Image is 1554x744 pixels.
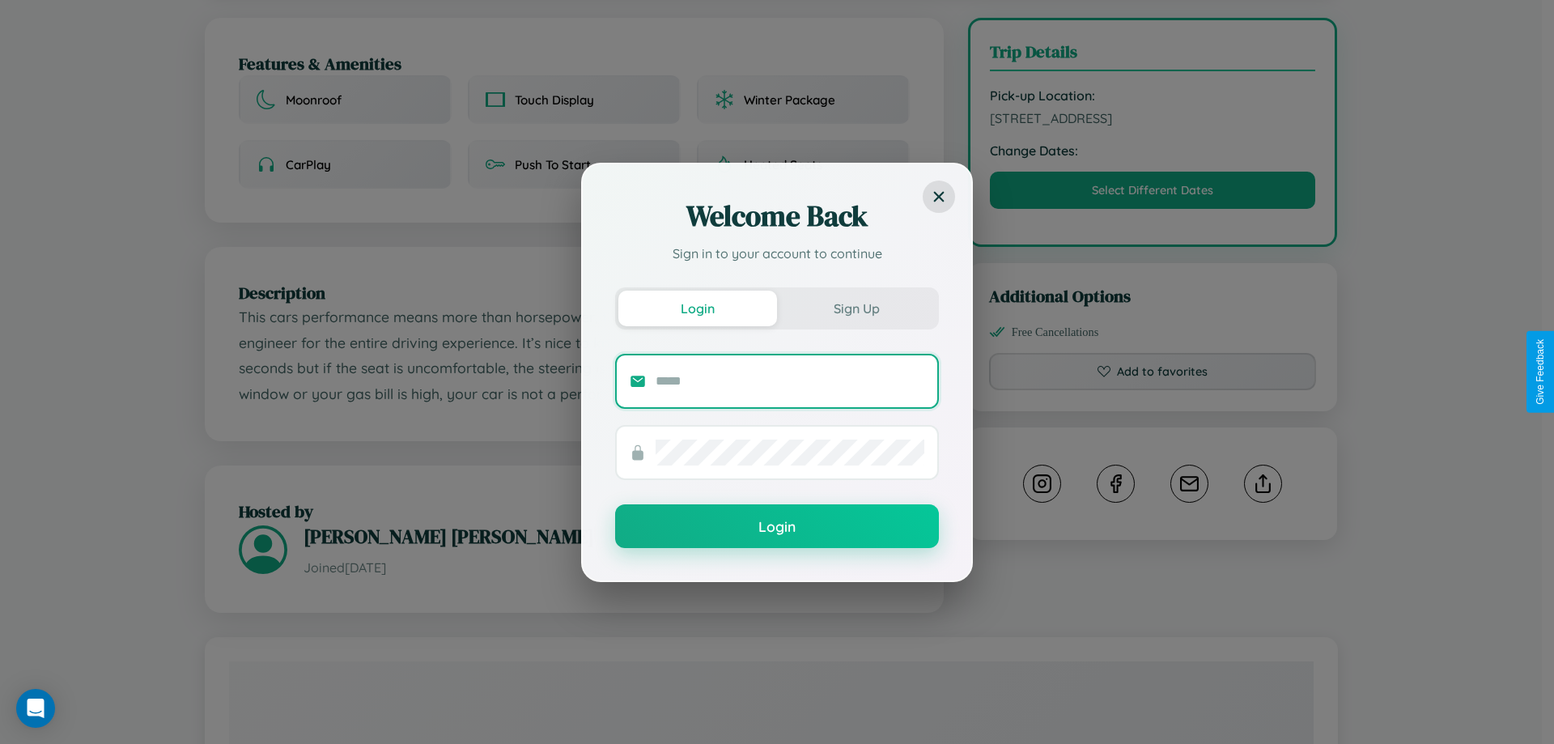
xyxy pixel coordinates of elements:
[615,244,939,263] p: Sign in to your account to continue
[615,504,939,548] button: Login
[618,291,777,326] button: Login
[16,689,55,728] div: Open Intercom Messenger
[1535,339,1546,405] div: Give Feedback
[615,197,939,236] h2: Welcome Back
[777,291,936,326] button: Sign Up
